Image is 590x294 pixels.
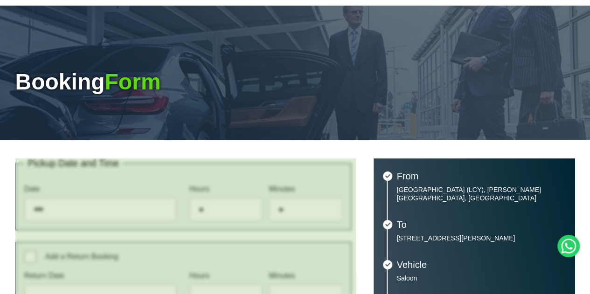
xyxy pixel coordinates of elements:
h1: Booking [15,71,575,93]
h3: Vehicle [397,260,566,269]
h3: To [397,220,566,229]
p: [STREET_ADDRESS][PERSON_NAME] [397,234,566,242]
h3: From [397,171,566,181]
span: Form [104,69,160,94]
p: [GEOGRAPHIC_DATA] (LCY), [PERSON_NAME][GEOGRAPHIC_DATA], [GEOGRAPHIC_DATA] [397,185,566,202]
p: Saloon [397,274,566,282]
